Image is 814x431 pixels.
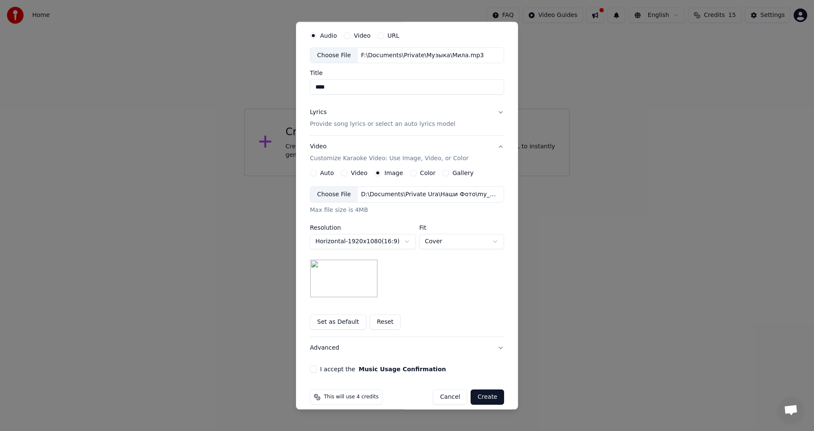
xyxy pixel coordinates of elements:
[358,51,488,60] div: F:\Documents\Private\Музыка\Мила.mp3
[310,315,366,330] button: Set as Default
[351,170,368,176] label: Video
[310,225,416,231] label: Resolution
[358,191,502,199] div: D:\Documents\Private Ura\Наши Фото\my_photo.jpg
[310,120,455,129] p: Provide song lyrics or select an auto lyrics model
[420,170,436,176] label: Color
[387,33,399,39] label: URL
[310,70,504,76] label: Title
[452,170,474,176] label: Gallery
[310,136,504,170] button: VideoCustomize Karaoke Video: Use Image, Video, or Color
[370,315,401,330] button: Reset
[354,33,371,39] label: Video
[310,206,504,215] div: Max file size is 4MB
[433,390,467,405] button: Cancel
[310,337,504,359] button: Advanced
[324,394,379,401] span: This will use 4 credits
[471,390,504,405] button: Create
[385,170,403,176] label: Image
[310,48,358,63] div: Choose File
[320,33,337,39] label: Audio
[310,108,326,117] div: Lyrics
[320,170,334,176] label: Auto
[310,170,504,337] div: VideoCustomize Karaoke Video: Use Image, Video, or Color
[310,102,504,136] button: LyricsProvide song lyrics or select an auto lyrics model
[310,187,358,203] div: Choose File
[419,225,504,231] label: Fit
[310,155,468,163] p: Customize Karaoke Video: Use Image, Video, or Color
[320,367,446,373] label: I accept the
[359,367,446,373] button: I accept the
[310,143,468,163] div: Video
